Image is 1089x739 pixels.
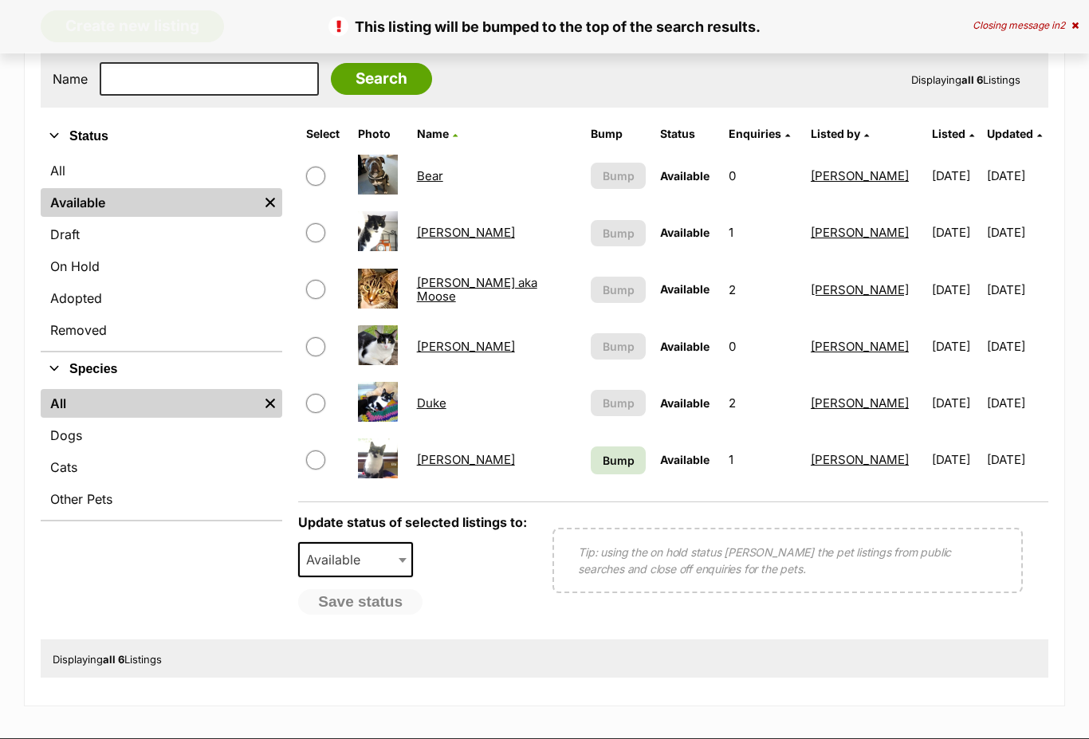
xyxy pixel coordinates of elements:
[331,64,432,96] input: Search
[258,390,282,419] a: Remove filter
[811,169,909,184] a: [PERSON_NAME]
[911,74,1020,87] span: Displaying Listings
[41,189,258,218] a: Available
[926,376,985,431] td: [DATE]
[591,447,645,475] a: Bump
[722,433,803,488] td: 1
[300,549,376,572] span: Available
[41,154,282,352] div: Status
[926,320,985,375] td: [DATE]
[729,128,781,141] span: translation missing: en.admin.listings.index.attributes.enquiries
[417,340,515,355] a: [PERSON_NAME]
[660,454,710,467] span: Available
[660,170,710,183] span: Available
[591,163,645,190] button: Bump
[41,285,282,313] a: Adopted
[53,73,88,87] label: Name
[352,122,408,147] th: Photo
[932,128,965,141] span: Listed
[41,127,282,147] button: Status
[987,376,1047,431] td: [DATE]
[811,128,860,141] span: Listed by
[591,221,645,247] button: Bump
[103,654,124,666] strong: all 6
[298,543,413,578] span: Available
[660,397,710,411] span: Available
[926,263,985,318] td: [DATE]
[926,149,985,204] td: [DATE]
[41,221,282,250] a: Draft
[591,391,645,417] button: Bump
[603,282,635,299] span: Bump
[417,128,458,141] a: Name
[811,226,909,241] a: [PERSON_NAME]
[584,122,651,147] th: Bump
[932,128,974,141] a: Listed
[591,277,645,304] button: Bump
[41,454,282,482] a: Cats
[603,168,635,185] span: Bump
[300,122,350,147] th: Select
[987,128,1042,141] a: Updated
[417,453,515,468] a: [PERSON_NAME]
[926,206,985,261] td: [DATE]
[41,485,282,514] a: Other Pets
[811,453,909,468] a: [PERSON_NAME]
[722,149,803,204] td: 0
[660,283,710,297] span: Available
[654,122,721,147] th: Status
[926,433,985,488] td: [DATE]
[358,383,398,423] img: Duke
[41,360,282,380] button: Species
[660,340,710,354] span: Available
[578,544,997,578] p: Tip: using the on hold status [PERSON_NAME] the pet listings from public searches and close off e...
[987,433,1047,488] td: [DATE]
[973,20,1079,31] div: Closing message in
[660,226,710,240] span: Available
[298,590,423,615] button: Save status
[722,206,803,261] td: 1
[603,226,635,242] span: Bump
[987,263,1047,318] td: [DATE]
[41,387,282,521] div: Species
[358,212,398,252] img: Benny
[1060,19,1065,31] span: 2
[298,515,527,531] label: Update status of selected listings to:
[417,226,515,241] a: [PERSON_NAME]
[603,453,635,470] span: Bump
[41,157,282,186] a: All
[41,253,282,281] a: On Hold
[603,395,635,412] span: Bump
[603,339,635,356] span: Bump
[417,396,446,411] a: Duke
[987,128,1033,141] span: Updated
[987,149,1047,204] td: [DATE]
[591,334,645,360] button: Bump
[258,189,282,218] a: Remove filter
[811,396,909,411] a: [PERSON_NAME]
[417,276,537,305] a: [PERSON_NAME] aka Moose
[811,340,909,355] a: [PERSON_NAME]
[987,320,1047,375] td: [DATE]
[417,169,443,184] a: Bear
[53,654,162,666] span: Displaying Listings
[722,263,803,318] td: 2
[722,376,803,431] td: 2
[961,74,983,87] strong: all 6
[811,128,869,141] a: Listed by
[417,128,449,141] span: Name
[987,206,1047,261] td: [DATE]
[41,422,282,450] a: Dogs
[41,390,258,419] a: All
[16,16,1073,37] p: This listing will be bumped to the top of the search results.
[41,316,282,345] a: Removed
[729,128,790,141] a: Enquiries
[811,283,909,298] a: [PERSON_NAME]
[722,320,803,375] td: 0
